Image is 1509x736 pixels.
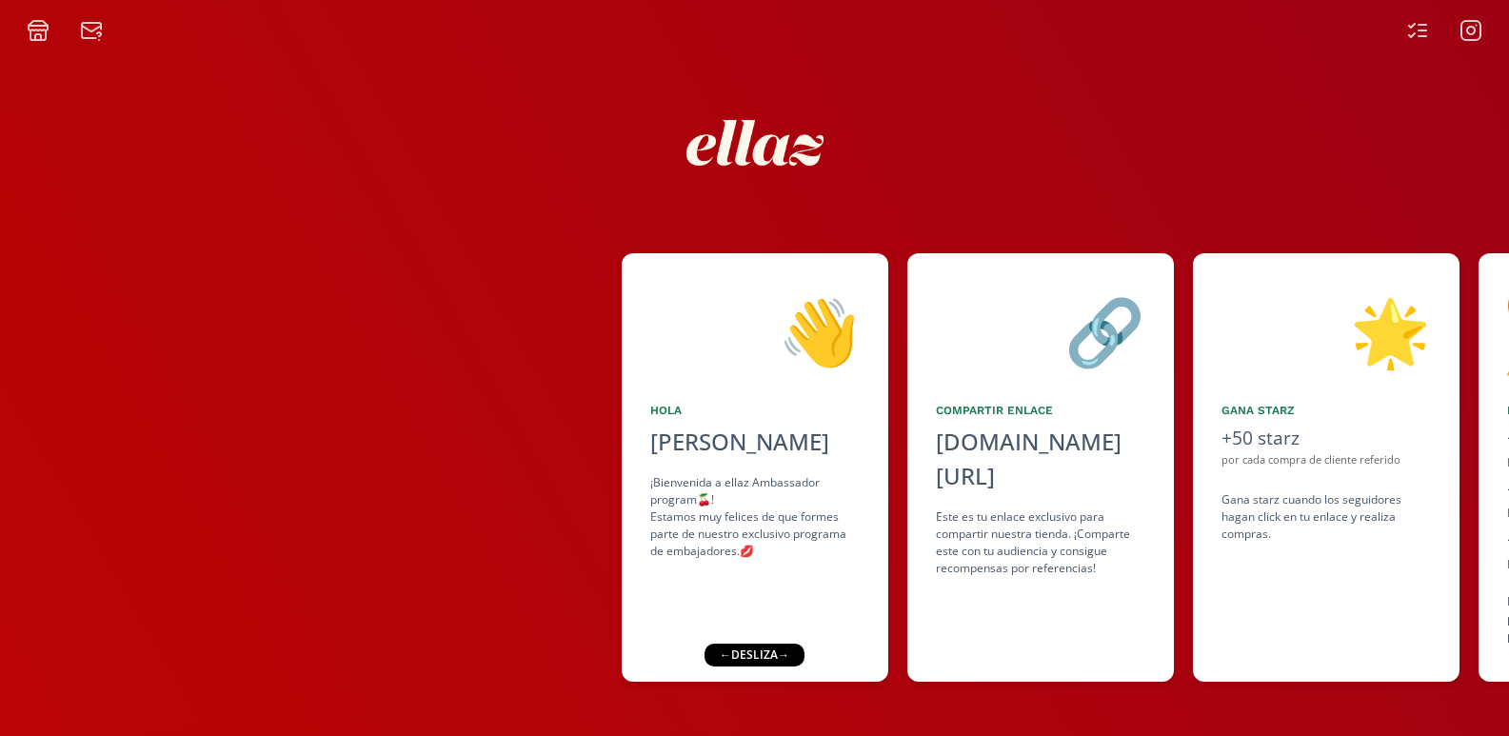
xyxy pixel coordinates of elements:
div: Hola [650,402,860,419]
div: Compartir Enlace [936,402,1145,419]
div: +50 starz [1221,425,1431,452]
div: 👋 [650,282,860,379]
div: por cada compra de cliente referido [1221,452,1431,468]
div: [PERSON_NAME] [650,425,860,459]
div: [DOMAIN_NAME][URL] [936,425,1145,493]
div: 🌟 [1221,282,1431,379]
div: Gana starz [1221,402,1431,419]
img: nKmKAABZpYV7 [669,57,841,229]
div: Este es tu enlace exclusivo para compartir nuestra tienda. ¡Comparte este con tu audiencia y cons... [936,508,1145,577]
div: ← desliza → [705,644,804,666]
div: ¡Bienvenida a ellaz Ambassador program🍒! Estamos muy felices de que formes parte de nuestro exclu... [650,474,860,560]
div: 🔗 [936,282,1145,379]
div: Gana starz cuando los seguidores hagan click en tu enlace y realiza compras . [1221,491,1431,543]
